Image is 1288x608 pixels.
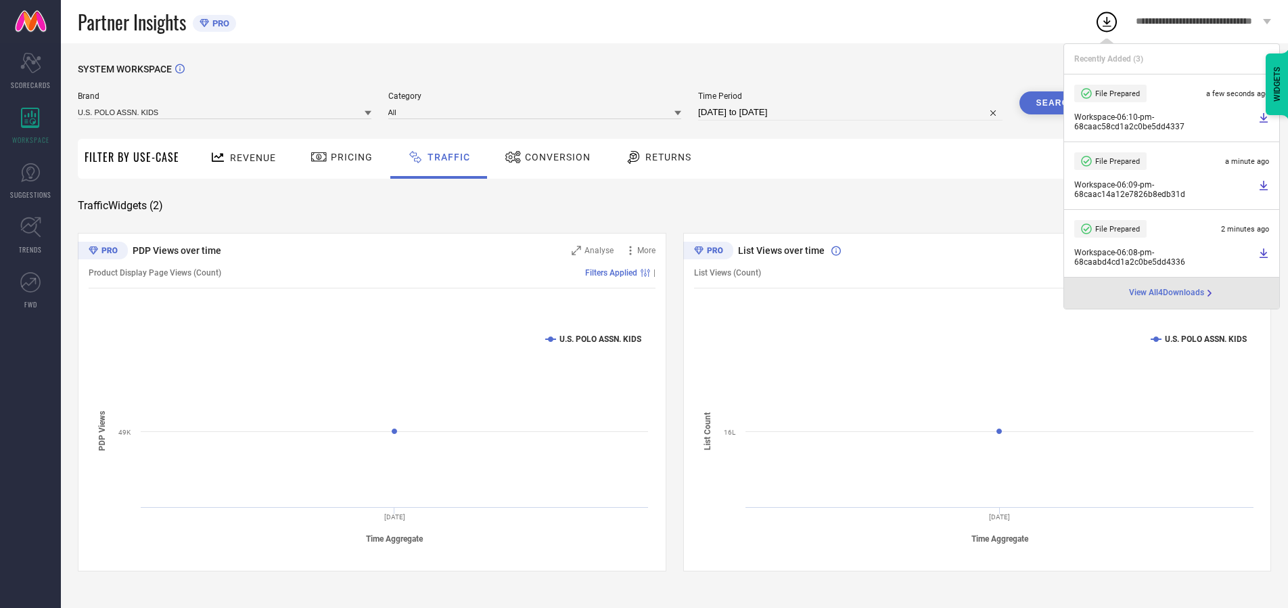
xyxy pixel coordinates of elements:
span: TRENDS [19,244,42,255]
span: SUGGESTIONS [10,190,51,200]
span: Returns [645,152,691,162]
a: View All4Downloads [1129,288,1215,299]
tspan: Time Aggregate [366,534,423,544]
span: Pricing [331,152,373,162]
span: FWD [24,299,37,309]
span: WORKSPACE [12,135,49,145]
span: File Prepared [1095,157,1140,166]
span: SCORECARDS [11,80,51,90]
span: Conversion [525,152,591,162]
span: File Prepared [1095,225,1140,234]
span: More [637,246,655,255]
span: | [653,268,655,278]
span: Filter By Use-Case [85,149,179,165]
span: 2 minutes ago [1221,225,1269,234]
span: Traffic Widgets ( 2 ) [78,199,163,213]
span: SYSTEM WORKSPACE [78,64,172,74]
span: Workspace - 06:09-pm - 68caac14a12e7826b8edb31d [1074,180,1255,199]
span: Partner Insights [78,8,186,36]
span: Revenue [230,152,276,163]
span: View All 4 Downloads [1129,288,1204,299]
svg: Zoom [572,246,581,255]
span: Traffic [428,152,470,162]
text: 16L [724,429,736,436]
text: 49K [118,429,131,436]
a: Download [1258,112,1269,131]
span: Brand [78,91,371,101]
span: PDP Views over time [133,245,221,256]
text: U.S. POLO ASSN. KIDS [559,334,641,344]
div: Open download page [1129,288,1215,299]
a: Download [1258,248,1269,267]
input: Select time period [698,104,1003,121]
button: Search [1019,91,1092,114]
a: Download [1258,180,1269,199]
span: Time Period [698,91,1003,101]
span: File Prepared [1095,89,1140,98]
span: Recently Added ( 3 ) [1074,54,1143,64]
span: List Views (Count) [694,268,761,278]
span: Filters Applied [585,268,637,278]
text: [DATE] [989,513,1010,521]
div: Premium [78,242,128,262]
span: List Views over time [738,245,825,256]
span: a minute ago [1225,157,1269,166]
span: Category [388,91,682,101]
tspan: List Count [703,412,712,450]
span: a few seconds ago [1206,89,1269,98]
span: PRO [209,18,229,28]
text: U.S. POLO ASSN. KIDS [1165,334,1247,344]
span: Analyse [584,246,614,255]
div: Premium [683,242,733,262]
tspan: PDP Views [97,411,107,451]
tspan: Time Aggregate [971,534,1028,544]
span: Workspace - 06:10-pm - 68caac58cd1a2c0be5dd4337 [1074,112,1255,131]
text: [DATE] [384,513,405,521]
span: Product Display Page Views (Count) [89,268,221,278]
span: Workspace - 06:08-pm - 68caabd4cd1a2c0be5dd4336 [1074,248,1255,267]
div: Open download list [1095,9,1119,34]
